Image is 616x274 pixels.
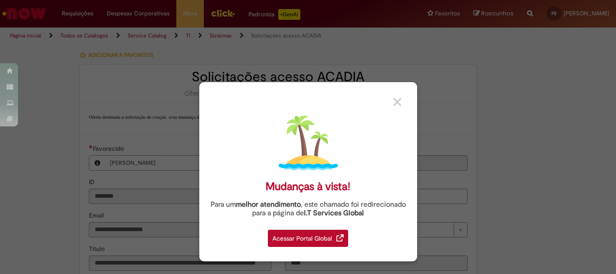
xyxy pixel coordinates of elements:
[393,98,401,106] img: close_button_grey.png
[268,225,348,247] a: Acessar Portal Global
[236,200,301,209] strong: melhor atendimento
[266,180,350,193] div: Mudanças à vista!
[279,113,338,172] img: island.png
[206,200,410,218] div: Para um , este chamado foi redirecionado para a página de
[268,230,348,247] div: Acessar Portal Global
[336,234,344,241] img: redirect_link.png
[304,204,364,218] a: I.T Services Global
